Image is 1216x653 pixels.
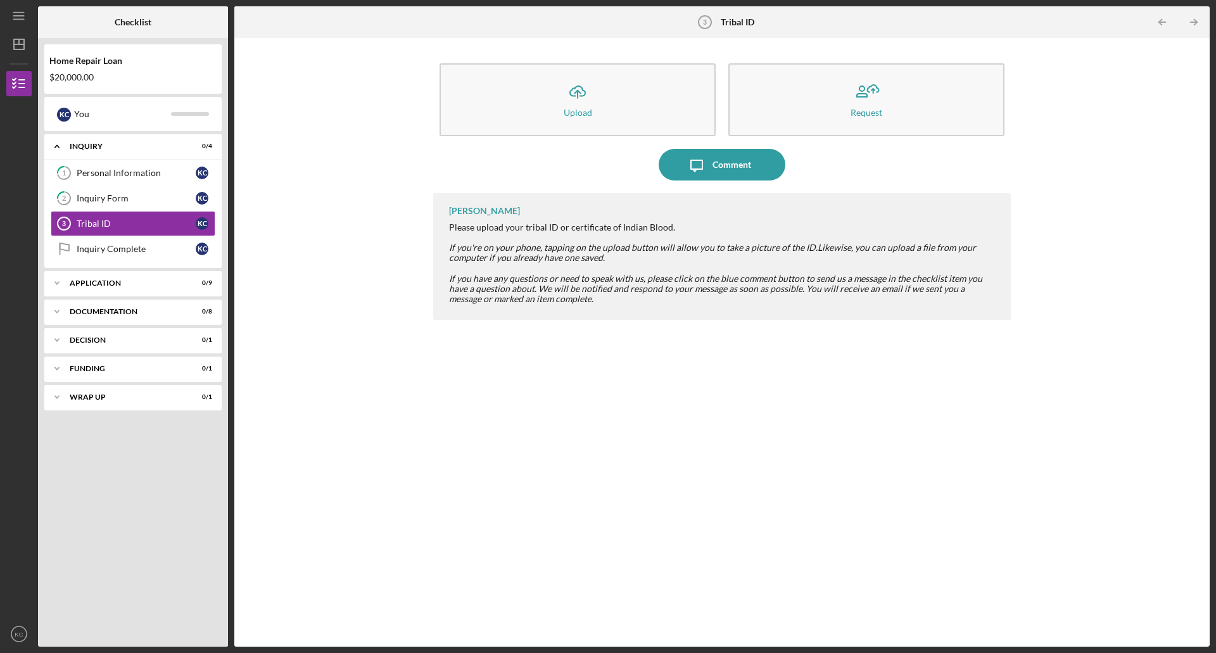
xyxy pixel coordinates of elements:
div: Home Repair Loan [49,56,217,66]
a: 3Tribal IDKC [51,211,215,236]
div: 0 / 4 [189,143,212,150]
div: Personal Information [77,168,196,178]
text: KC [15,631,23,638]
div: Please upload your tribal ID or certificate of Indian Blood. [449,222,998,232]
b: Tribal ID [721,17,754,27]
div: Upload [564,108,592,117]
em: If you're on your phone, tapping on the upload button will allow you to take a picture of the ID. [449,242,818,253]
div: K C [196,243,208,255]
div: K C [196,217,208,230]
div: Comment [712,149,751,181]
button: Comment [659,149,785,181]
div: Request [851,108,882,117]
div: Funding [70,365,180,372]
div: 0 / 9 [189,279,212,287]
div: K C [196,167,208,179]
tspan: 1 [62,169,66,177]
div: Application [70,279,180,287]
div: Decision [70,336,180,344]
div: Documentation [70,308,180,315]
div: Inquiry Complete [77,244,196,254]
div: Inquiry [70,143,180,150]
button: KC [6,621,32,647]
a: Inquiry CompleteKC [51,236,215,262]
tspan: 3 [703,18,707,26]
div: You [74,103,171,125]
em: If you have any questions or need to speak with us, please click on the blue comment button to se... [449,273,982,304]
a: 1Personal InformationKC [51,160,215,186]
button: Upload [440,63,716,136]
div: 0 / 1 [189,365,212,372]
a: 2Inquiry FormKC [51,186,215,211]
div: 0 / 8 [189,308,212,315]
div: $20,000.00 [49,72,217,82]
div: K C [57,108,71,122]
em: Likewise, you can upload a file from your computer if you already have one saved. [449,242,976,263]
div: 0 / 1 [189,336,212,344]
button: Request [728,63,1004,136]
b: Checklist [115,17,151,27]
div: [PERSON_NAME] [449,206,520,216]
div: K C [196,192,208,205]
tspan: 3 [62,220,66,227]
div: 0 / 1 [189,393,212,401]
div: Tribal ID [77,219,196,229]
tspan: 2 [62,194,66,203]
div: Inquiry Form [77,193,196,203]
div: Wrap up [70,393,180,401]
